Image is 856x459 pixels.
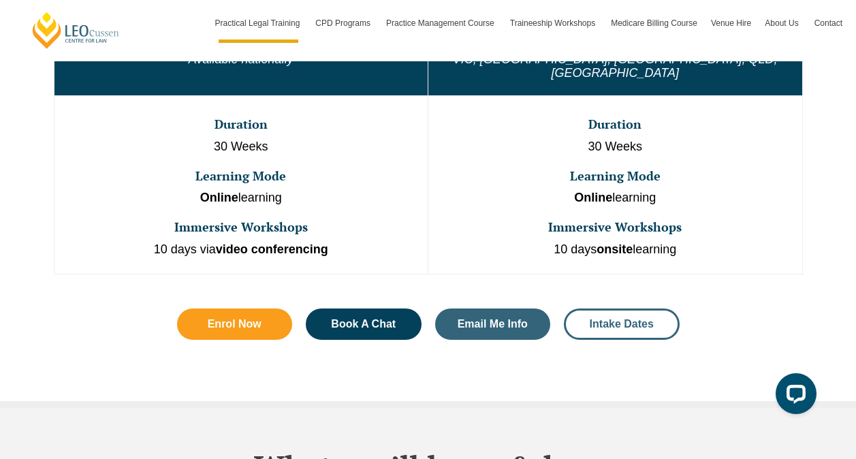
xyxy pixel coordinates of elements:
h3: Duration [430,118,801,131]
span: Email Me Info [458,319,528,330]
a: Practice Management Course [379,3,503,43]
p: 30 Weeks [56,138,427,156]
span: Book A Chat [331,319,396,330]
h3: Learning Mode [56,170,427,183]
strong: onsite [597,242,633,256]
a: Medicare Billing Course [604,3,704,43]
em: VIC, [GEOGRAPHIC_DATA], [GEOGRAPHIC_DATA], QLD, [GEOGRAPHIC_DATA] [453,52,778,80]
h3: Immersive Workshops [430,221,801,234]
p: learning [56,189,427,207]
a: Practical Legal Training [208,3,309,43]
a: About Us [758,3,807,43]
h3: Immersive Workshops [56,221,427,234]
a: Contact [808,3,849,43]
span: Enrol Now [208,319,261,330]
a: [PERSON_NAME] Centre for Law [31,11,121,50]
h3: Duration [56,118,427,131]
p: learning [430,189,801,207]
strong: video conferencing [216,242,328,256]
p: 30 Weeks [430,138,801,156]
a: Traineeship Workshops [503,3,604,43]
strong: Online [574,191,612,204]
a: Email Me Info [435,308,551,340]
h3: Learning Mode [430,170,801,183]
span: Intake Dates [590,319,654,330]
iframe: LiveChat chat widget [765,368,822,425]
p: 10 days via [56,241,427,259]
a: Intake Dates [564,308,680,340]
a: Venue Hire [704,3,758,43]
a: CPD Programs [308,3,379,43]
a: Book A Chat [306,308,422,340]
p: 10 days learning [430,241,801,259]
strong: Online [200,191,238,204]
a: Enrol Now [177,308,293,340]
